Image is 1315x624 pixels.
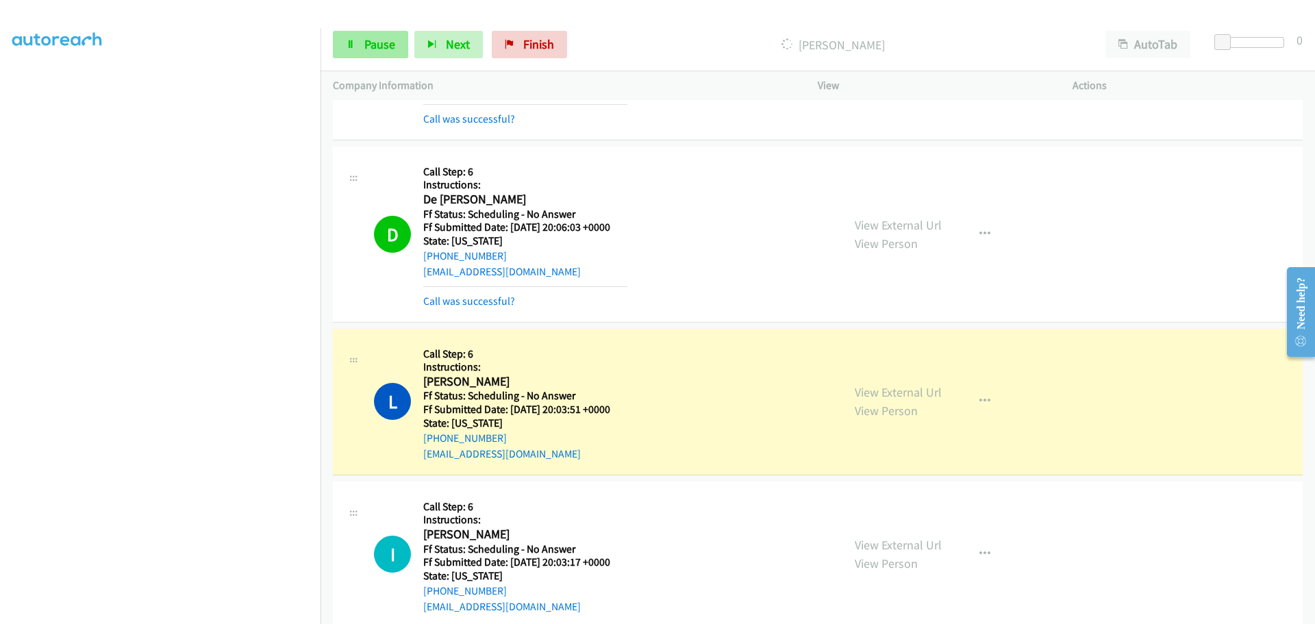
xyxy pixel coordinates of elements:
iframe: Resource Center [1275,258,1315,366]
div: Delay between calls (in seconds) [1221,37,1284,48]
h5: State: [US_STATE] [423,416,627,430]
a: Pause [333,31,408,58]
h2: De [PERSON_NAME] [423,192,627,208]
h5: Ff Status: Scheduling - No Answer [423,542,627,556]
div: The call is yet to be attempted [374,536,411,573]
a: [EMAIL_ADDRESS][DOMAIN_NAME] [423,600,581,613]
a: View Person [855,556,918,571]
button: Next [414,31,483,58]
h5: Ff Status: Scheduling - No Answer [423,389,627,403]
h5: Ff Submitted Date: [DATE] 20:06:03 +0000 [423,221,627,234]
p: View [818,77,1048,94]
a: [PHONE_NUMBER] [423,432,507,445]
h5: Ff Submitted Date: [DATE] 20:03:51 +0000 [423,403,627,416]
span: Finish [523,36,554,52]
a: [PHONE_NUMBER] [423,249,507,262]
a: [EMAIL_ADDRESS][DOMAIN_NAME] [423,447,581,460]
h5: Call Step: 6 [423,165,627,179]
h5: Ff Submitted Date: [DATE] 20:03:17 +0000 [423,556,627,569]
a: Call was successful? [423,112,515,125]
h1: L [374,383,411,420]
span: Next [446,36,470,52]
a: View Person [855,403,918,419]
h5: Ff Status: Scheduling - No Answer [423,208,627,221]
a: [PHONE_NUMBER] [423,584,507,597]
p: [PERSON_NAME] [586,36,1081,54]
h5: State: [US_STATE] [423,569,627,583]
h5: Call Step: 6 [423,500,627,514]
h2: [PERSON_NAME] [423,527,627,542]
h5: Instructions: [423,513,627,527]
a: View Person [855,236,918,251]
h5: Instructions: [423,360,627,374]
h2: [PERSON_NAME] [423,374,627,390]
span: Pause [364,36,395,52]
div: 0 [1297,31,1303,49]
h1: I [374,536,411,573]
p: Company Information [333,77,793,94]
a: Finish [492,31,567,58]
p: Actions [1073,77,1303,94]
a: [EMAIL_ADDRESS][DOMAIN_NAME] [423,265,581,278]
h5: State: [US_STATE] [423,234,627,248]
button: AutoTab [1105,31,1190,58]
h5: Instructions: [423,178,627,192]
a: View External Url [855,384,942,400]
a: View External Url [855,537,942,553]
a: Call was successful? [423,295,515,308]
h1: D [374,216,411,253]
a: View External Url [855,217,942,233]
h5: Call Step: 6 [423,347,627,361]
